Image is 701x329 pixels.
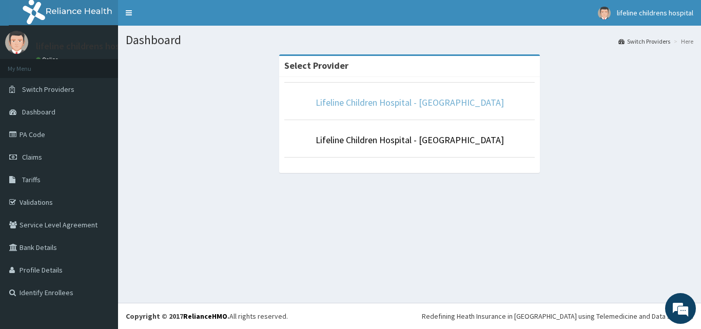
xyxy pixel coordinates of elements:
p: lifeline childrens hospital [36,42,138,51]
strong: Copyright © 2017 . [126,312,229,321]
span: We're online! [60,99,142,203]
a: Lifeline Children Hospital - [GEOGRAPHIC_DATA] [316,96,504,108]
li: Here [671,37,693,46]
div: Redefining Heath Insurance in [GEOGRAPHIC_DATA] using Telemedicine and Data Science! [422,311,693,321]
span: Dashboard [22,107,55,117]
img: User Image [598,7,611,20]
div: Chat with us now [53,57,172,71]
a: Lifeline Children Hospital - [GEOGRAPHIC_DATA] [316,134,504,146]
img: d_794563401_company_1708531726252_794563401 [19,51,42,77]
a: RelianceHMO [183,312,227,321]
span: Claims [22,152,42,162]
strong: Select Provider [284,60,348,71]
span: Tariffs [22,175,41,184]
img: User Image [5,31,28,54]
div: Minimize live chat window [168,5,193,30]
a: Switch Providers [618,37,670,46]
textarea: Type your message and hit 'Enter' [5,220,196,256]
a: Online [36,56,61,63]
span: Switch Providers [22,85,74,94]
span: lifeline childrens hospital [617,8,693,17]
footer: All rights reserved. [118,303,701,329]
h1: Dashboard [126,33,693,47]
